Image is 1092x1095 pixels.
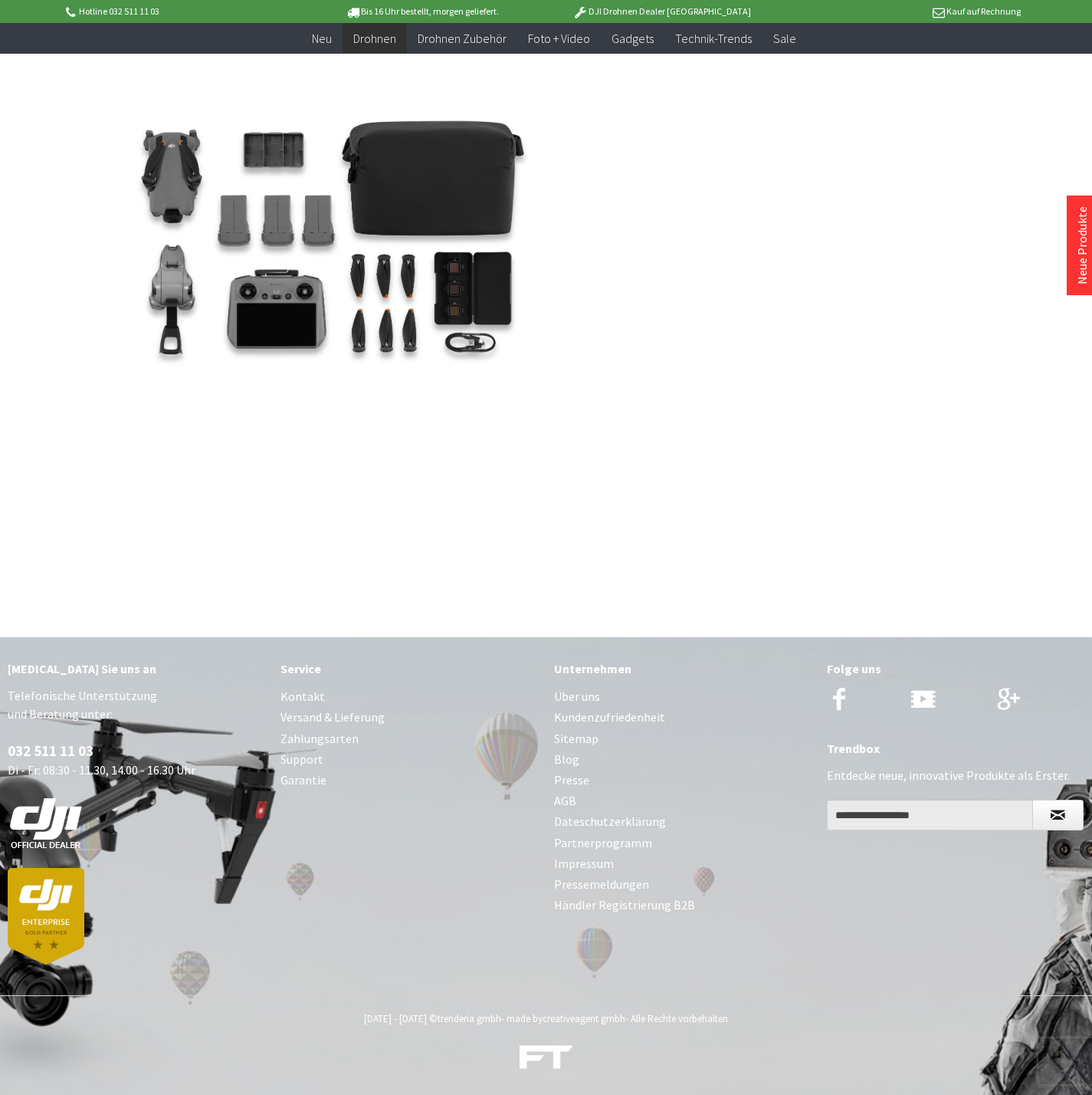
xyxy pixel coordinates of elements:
a: DJI Drohnen, Trends & Gadgets Shop [520,1047,573,1075]
p: Bis 16 Uhr bestellt, morgen geliefert. [303,2,542,21]
p: Entdecke neue, innovative Produkte als Erster. [827,766,1084,784]
div: Folge uns [827,659,1084,679]
a: Zahlungsarten [280,728,538,749]
span: Neu [312,31,332,46]
a: AGB [554,791,812,811]
span: Drohnen Zubehör [418,31,507,46]
a: Support [280,749,538,770]
img: dji-partner-enterprise_goldLoJgYOWPUIEBO.png [8,868,84,964]
a: Presse [554,770,812,791]
div: [MEDICAL_DATA] Sie uns an [8,659,265,679]
span: Drohnen [353,31,396,46]
span: Foto + Video [528,31,590,46]
input: Ihre E-Mail Adresse [827,800,1033,830]
a: trenderia gmbh [438,1012,501,1025]
a: Gadgets [601,23,664,54]
div: Service [280,659,538,679]
a: Impressum [554,853,812,874]
a: Pressemeldungen [554,874,812,895]
p: Kauf auf Rechnung [782,2,1021,21]
p: DJI Drohnen Dealer [GEOGRAPHIC_DATA] [542,2,781,21]
a: creativeagent gmbh [543,1012,625,1025]
a: Kontakt [280,686,538,707]
button: Newsletter abonnieren [1032,800,1084,830]
a: Kundenzufriedenheit [554,707,812,728]
a: Drohnen [343,23,407,54]
img: white-dji-schweiz-logo-official_140x140.png [8,797,84,850]
p: Hotline 032 511 11 03 [64,2,303,21]
a: Garantie [280,770,538,791]
span: Technik-Trends [675,31,752,46]
a: Sitemap [554,728,812,749]
span: Gadgets [612,31,654,46]
a: Versand & Lieferung [280,707,538,728]
a: Technik-Trends [664,23,762,54]
div: [DATE] - [DATE] © - made by - Alle Rechte vorbehalten [12,1012,1080,1025]
p: Telefonische Unterstützung und Beratung unter: Di - Fr: 08:30 - 11.30, 14.00 - 16.30 Uhr [8,686,265,964]
img: DJI-Mini-5-Pro-DJI-RC-2-DJI-Mini-5-Pro-Fly-More-Combo-Plus-DJI-RC-2-1 [38,55,628,448]
a: Partnerprogramm [554,833,812,853]
div: Trendbox [827,738,1084,758]
a: Händler Registrierung B2B [554,895,812,916]
a: Drohnen Zubehör [407,23,517,54]
a: Über uns [554,686,812,707]
a: Sale [762,23,807,54]
a: Dateschutzerklärung [554,811,812,832]
a: Blog [554,749,812,770]
div: Unternehmen [554,659,812,679]
a: Neu [301,23,343,54]
img: ft-white-trans-footer.png [520,1045,573,1069]
a: 032 511 11 03 [8,742,93,760]
span: Sale [773,31,796,46]
a: Foto + Video [517,23,601,54]
a: Neue Produkte [1074,206,1090,284]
